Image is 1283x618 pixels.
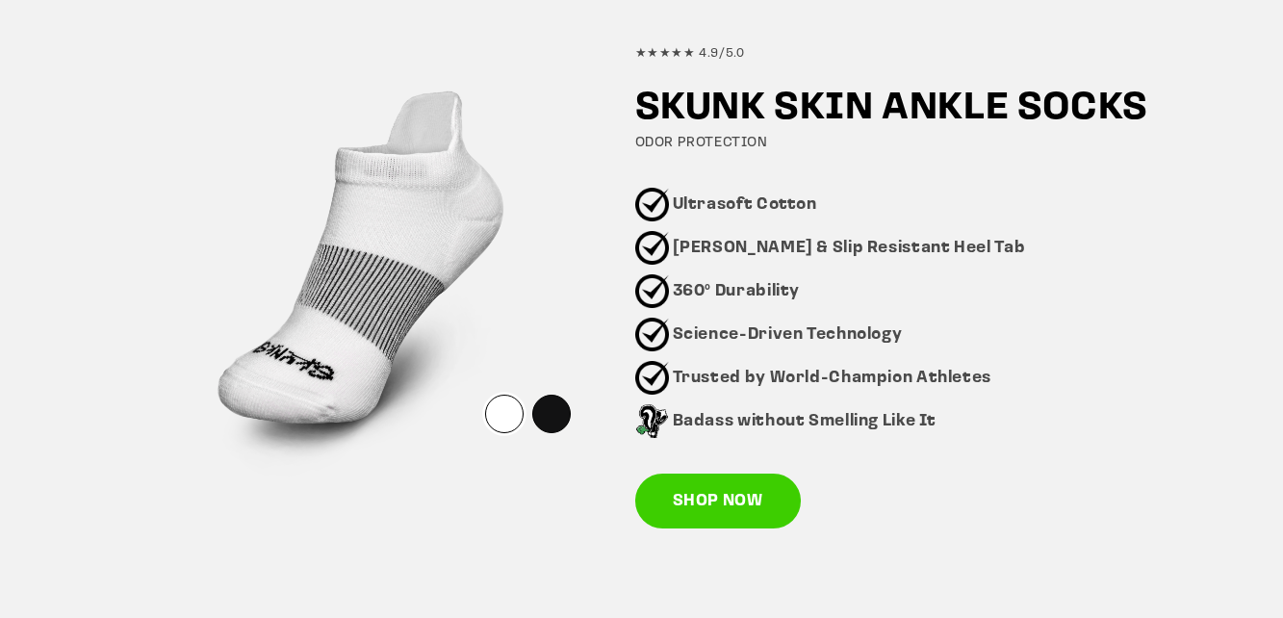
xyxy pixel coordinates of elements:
h4: ODOR PROTECTION [635,134,1180,153]
a: SHOP NOW [635,474,801,529]
strong: 360° Durability [673,283,800,299]
h5: ★★★★★ 4.9/5.0 [635,46,1180,63]
strong: Science-Driven Technology [673,326,903,343]
strong: [PERSON_NAME] & Slip Resistant Heel Tab [673,240,1026,256]
h2: SKUNK SKIN ANKLE SOCKS [635,84,1180,134]
img: ANKWHTFront3D-Single.png [110,24,606,521]
strong: Badass without Smelling Like It [673,413,937,429]
strong: Trusted by World-Champion Athletes [673,370,991,386]
strong: Ultrasoft Cotton [673,196,817,213]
